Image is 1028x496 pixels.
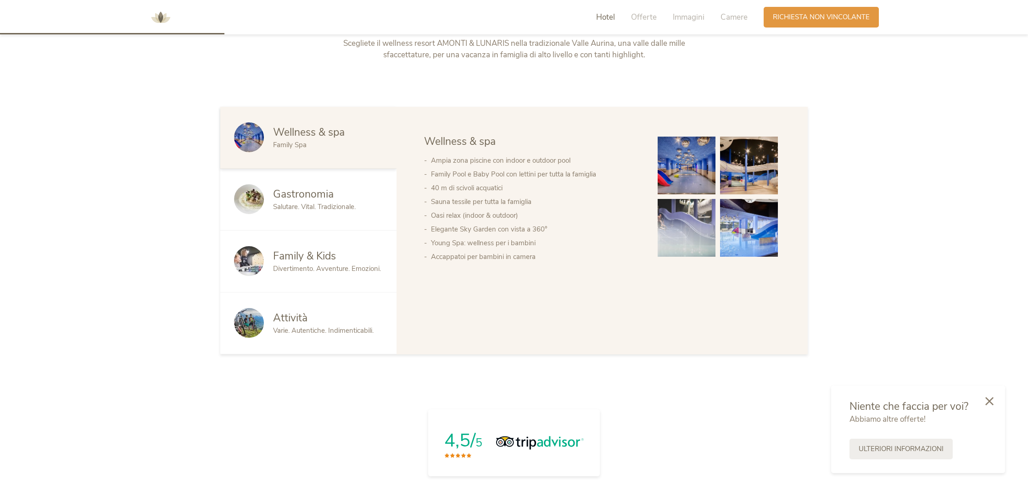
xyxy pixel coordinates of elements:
span: Wellness & spa [424,134,496,149]
li: Oasi relax (indoor & outdoor) [431,209,639,222]
p: Scegliete il wellness resort AMONTI & LUNARIS nella tradizionale Valle Aurina, una valle dalle mi... [323,38,706,61]
a: 4,5/5Tripadvisor [428,409,599,476]
li: Elegante Sky Garden con vista a 360° [431,222,639,236]
a: AMONTI & LUNARIS Wellnessresort [147,14,174,20]
span: Camere [721,12,748,22]
li: 40 m di scivoli acquatici [431,181,639,195]
li: Sauna tessile per tutta la famiglia [431,195,639,209]
li: Accappatoi per bambini in camera [431,250,639,264]
a: Ulteriori informazioni [849,439,953,459]
span: Divertimento. Avventure. Emozioni. [273,264,381,273]
span: Varie. Autentiche. Indimenticabili. [273,326,374,335]
span: Hotel [596,12,615,22]
span: Niente che faccia per voi? [849,399,968,413]
span: Abbiamo altre offerte! [849,414,926,424]
span: Richiesta non vincolante [773,12,870,22]
span: Immagini [673,12,704,22]
span: Family & Kids [273,249,336,263]
span: Attività [273,311,307,325]
li: Ampia zona piscine con indoor e outdoor pool [431,154,639,167]
span: Offerte [631,12,657,22]
span: 4,5/ [444,428,475,453]
span: Gastronomia [273,187,334,201]
li: Young Spa: wellness per i bambini [431,236,639,250]
li: Family Pool e Baby Pool con lettini per tutta la famiglia [431,167,639,181]
span: 5 [475,435,482,451]
span: Salutare. Vital. Tradizionale. [273,202,356,211]
img: Tripadvisor [496,436,583,450]
span: Ulteriori informazioni [859,444,944,454]
span: Wellness & spa [273,125,345,139]
img: AMONTI & LUNARIS Wellnessresort [147,4,174,31]
span: Family Spa [273,140,307,149]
